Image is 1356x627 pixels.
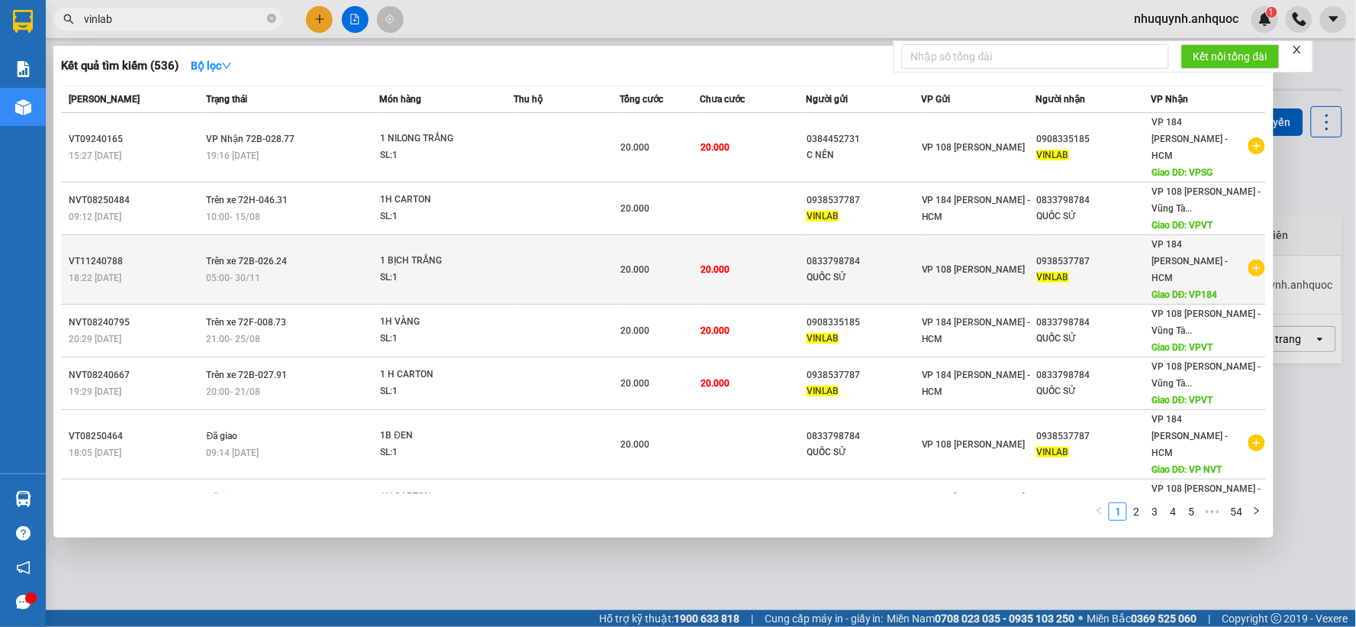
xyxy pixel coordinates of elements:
[1037,192,1151,208] div: 0833798784
[807,386,839,396] span: VINLAB
[16,595,31,609] span: message
[1152,289,1219,300] span: Giao DĐ: VP184
[207,150,259,161] span: 19:16 [DATE]
[621,203,650,214] span: 20.000
[807,192,920,208] div: 0938537787
[221,60,232,71] span: down
[15,99,31,115] img: warehouse-icon
[1037,150,1069,160] span: VINLAB
[1292,44,1303,55] span: close
[1037,428,1151,444] div: 0938537787
[380,367,494,383] div: 1 H CARTON
[69,150,121,161] span: 15:27 [DATE]
[1146,503,1163,520] a: 3
[1152,167,1214,178] span: Giao DĐ: VPSG
[207,94,248,105] span: Trạng thái
[1037,331,1151,347] div: QUỐC SỬ
[207,212,261,222] span: 10:00 - 15/08
[1037,272,1069,283] span: VINLAB
[1152,239,1229,283] span: VP 184 [PERSON_NAME] - HCM
[1248,503,1266,521] button: right
[207,134,295,144] span: VP Nhận 72B-028.77
[807,428,920,444] div: 0833798784
[1164,503,1182,521] li: 4
[620,94,664,105] span: Tổng cước
[621,142,650,153] span: 20.000
[1152,361,1261,389] span: VP 108 [PERSON_NAME] - Vũng Tà...
[922,142,1026,153] span: VP 108 [PERSON_NAME]
[1127,503,1145,521] li: 2
[1193,48,1267,65] span: Kết nối tổng đài
[1152,220,1214,231] span: Giao DĐ: VPVT
[1248,503,1266,521] li: Next Page
[621,325,650,336] span: 20.000
[902,44,1169,69] input: Nhập số tổng đài
[207,448,259,458] span: 09:14 [DATE]
[69,315,202,331] div: NVT08240795
[621,378,650,389] span: 20.000
[207,317,287,328] span: Trên xe 72F-008.73
[922,439,1026,450] span: VP 108 [PERSON_NAME]
[380,383,494,400] div: SL: 1
[380,131,494,147] div: 1 NILONG TRẮNG
[1182,503,1200,521] li: 5
[1152,309,1261,336] span: VP 108 [PERSON_NAME] - Vũng Tà...
[621,264,650,275] span: 20.000
[514,94,543,105] span: Thu hộ
[380,208,494,225] div: SL: 1
[1164,503,1181,520] a: 4
[69,273,121,283] span: 18:22 [DATE]
[1152,342,1214,353] span: Giao DĐ: VPVT
[69,428,202,444] div: VT08250464
[1036,94,1086,105] span: Người nhận
[69,334,121,344] span: 20:29 [DATE]
[1152,186,1261,214] span: VP 108 [PERSON_NAME] - Vũng Tà...
[1152,395,1214,406] span: Giao DĐ: VPVT
[1152,464,1223,475] span: Giao DĐ: VP NVT
[1248,435,1265,451] span: plus-circle
[207,195,288,205] span: Trên xe 72H-046.31
[1200,503,1225,521] li: Next 5 Pages
[380,489,494,506] div: 1H CARTON
[1248,137,1265,154] span: plus-circle
[13,10,33,33] img: logo-vxr
[1226,503,1247,520] a: 54
[69,367,202,383] div: NVT08240667
[807,490,920,506] div: 0938537787
[701,142,730,153] span: 20.000
[191,60,232,72] strong: Bộ lọc
[69,94,140,105] span: [PERSON_NAME]
[921,94,950,105] span: VP Gửi
[701,378,730,389] span: 20.000
[69,254,202,270] div: VT11240788
[621,439,650,450] span: 20.000
[1037,254,1151,270] div: 0938537787
[922,264,1026,275] span: VP 108 [PERSON_NAME]
[379,94,421,105] span: Món hàng
[1200,503,1225,521] span: •••
[207,256,288,267] span: Trên xe 72B-026.24
[207,370,288,380] span: Trên xe 72B-027.91
[380,147,494,164] div: SL: 1
[69,212,121,222] span: 09:12 [DATE]
[922,317,1031,344] span: VP 184 [PERSON_NAME] - HCM
[1151,94,1189,105] span: VP Nhận
[69,192,202,208] div: NVT08250484
[1037,131,1151,147] div: 0908335185
[701,264,730,275] span: 20.000
[15,61,31,77] img: solution-icon
[61,58,179,74] h3: Kết quả tìm kiếm ( 536 )
[807,270,920,286] div: QUỐC SỬ
[380,444,494,461] div: SL: 1
[207,492,238,503] span: Đã giao
[380,192,494,208] div: 1H CARTON
[207,334,261,344] span: 21:00 - 25/08
[1145,503,1164,521] li: 3
[922,195,1031,222] span: VP 184 [PERSON_NAME] - HCM
[207,273,261,283] span: 05:00 - 30/11
[69,448,121,458] span: 18:05 [DATE]
[84,11,264,27] input: Tìm tên, số ĐT hoặc mã đơn
[1090,503,1109,521] button: left
[207,431,238,441] span: Đã giao
[1225,503,1248,521] li: 54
